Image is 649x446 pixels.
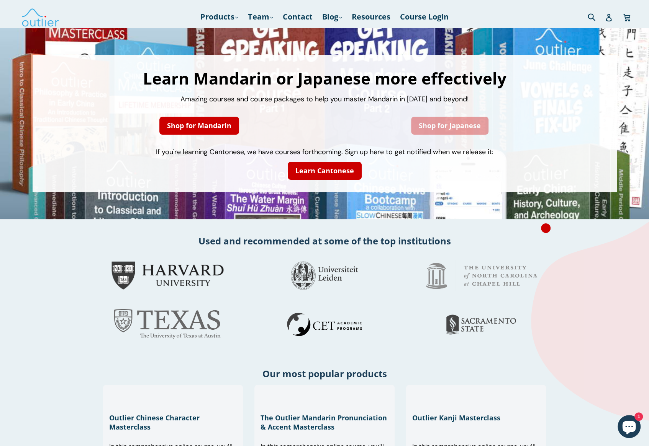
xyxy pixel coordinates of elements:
[615,415,643,440] inbox-online-store-chat: Shopify online store chat
[159,117,239,135] a: Shop for Mandarin
[411,117,488,135] a: Shop for Japanese
[180,94,469,104] span: Amazing courses and course packages to help you master Mandarin in [DATE] and beyond!
[40,70,609,86] h1: Learn Mandarin or Japanese more effectively
[279,10,316,24] a: Contact
[21,6,59,28] img: Outlier Linguistics
[348,10,394,24] a: Resources
[156,147,493,156] span: If you're learning Cantonese, we have courses forthcoming. Sign up here to get notified when we r...
[197,10,242,24] a: Products
[412,413,540,422] h3: Outlier Kanji Masterclass
[396,10,452,24] a: Course Login
[244,10,277,24] a: Team
[586,9,607,24] input: Search
[109,413,237,431] h3: Outlier Chinese Character Masterclass
[261,413,388,431] h3: The Outlier Mandarin Pronunciation & Accent Masterclass
[318,10,346,24] a: Blog
[288,162,362,180] a: Learn Cantonese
